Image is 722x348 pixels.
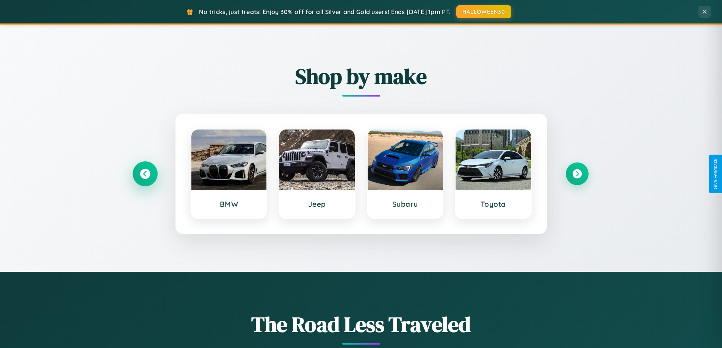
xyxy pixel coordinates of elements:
h3: Subaru [375,200,435,209]
h1: The Road Less Traveled [134,310,589,339]
h3: Jeep [287,200,347,209]
h2: Shop by make [134,62,589,91]
div: Give Feedback [713,159,718,189]
span: No tricks, just treats! Enjoy 30% off for all Silver and Gold users! Ends [DATE] 1pm PT. [199,8,451,16]
h3: Toyota [463,200,523,209]
button: HALLOWEEN30 [456,5,511,18]
h3: BMW [199,200,259,209]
